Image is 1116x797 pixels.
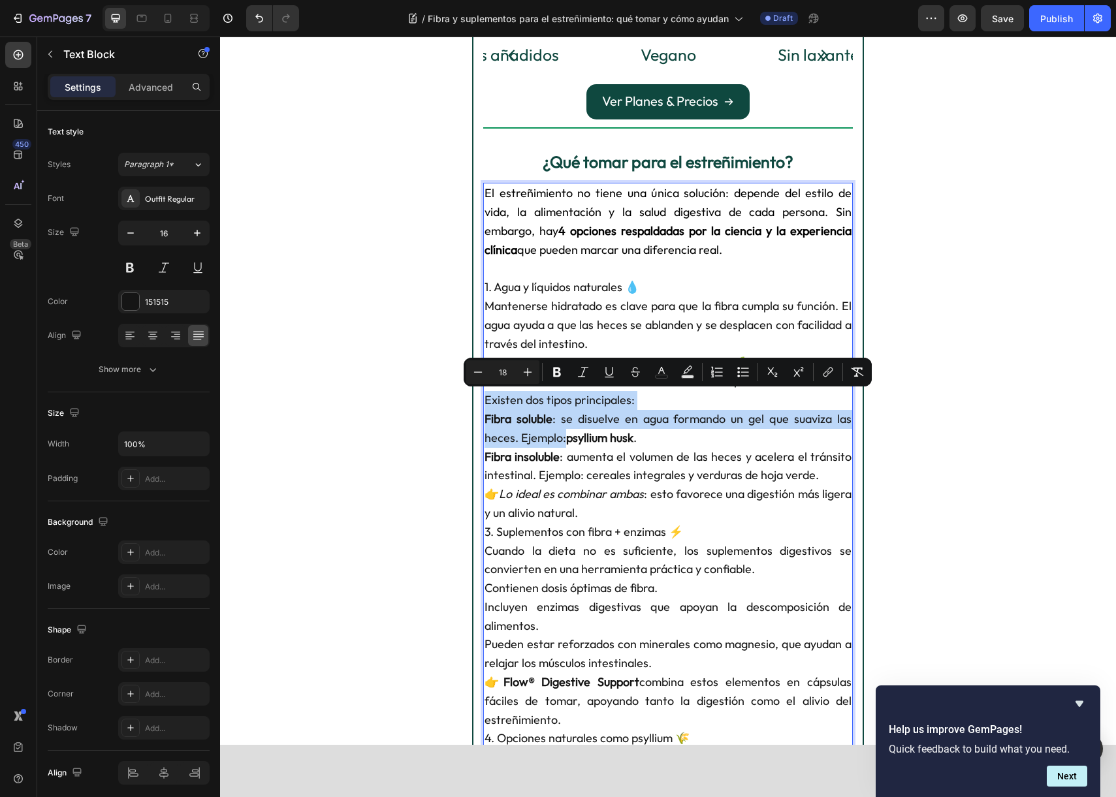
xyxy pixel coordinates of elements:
[992,13,1013,24] span: Save
[48,193,64,204] div: Font
[264,187,631,221] strong: 4 opciones respaldadas por la ciencia y la experiencia clínica
[118,153,210,176] button: Paragraph 1*
[48,764,85,782] div: Align
[981,5,1024,31] button: Save
[889,722,1087,738] h2: Help us improve GemPages!
[279,450,424,465] i: Lo ideal es combinar ambas
[99,363,159,376] div: Show more
[283,638,419,653] strong: Flow® Digestive Support
[264,375,332,390] strong: Fibra soluble
[264,319,525,334] span: 2. Fibra para estreñimiento (soluble e insoluble) 🌱
[264,262,631,315] span: Mantenerse hidratado es clave para que la fibra cumpla su función. El agua ayuda a que las heces ...
[12,139,31,149] div: 450
[145,547,206,559] div: Add...
[48,438,69,450] div: Width
[5,5,97,31] button: 7
[264,337,631,371] span: La fibra es uno de los remedios más efectivos para el estreñimiento. Existen dos tipos principales:
[264,413,340,428] strong: Fibra insoluble
[264,101,631,146] p: ⁠⁠⁠⁠⁠⁠⁠
[889,743,1087,755] p: Quick feedback to build what you need.
[48,296,68,307] div: Color
[264,563,631,597] span: Incluyen enzimas digestivas que apoyan la descomposición de alimentos.
[145,296,206,308] div: 151515
[48,688,74,700] div: Corner
[264,149,631,220] span: El estreñimiento no tiene una única solución: depende del estilo de vida, la alimentación y la sa...
[145,581,206,593] div: Add...
[119,432,209,456] input: Auto
[464,358,872,386] div: Editor contextual toolbar
[323,115,573,136] strong: ¿Qué tomar para el estreñimiento?
[1047,766,1087,787] button: Next question
[129,80,173,94] p: Advanced
[263,100,633,147] h2: Rich Text Editor. Editing area: main
[86,10,91,26] p: 7
[586,1,622,37] button: Carousel Next Arrow
[145,689,206,700] div: Add...
[359,7,538,31] h2: Vegano
[124,159,174,170] span: Paragraph 1*
[48,654,73,666] div: Border
[48,514,111,531] div: Background
[264,243,419,258] span: 1. Agua y líquidos naturales 💧
[274,1,310,37] button: Carousel Back Arrow
[264,507,631,540] span: Cuando la dieta no es suficiente, los suplementos digestivos se convierten en una herramienta prá...
[246,5,299,31] div: Undo/Redo
[264,450,631,484] span: 👉 : esto favorece una digestión más ligera y un alivio natural.
[65,80,101,94] p: Settings
[220,37,1116,797] iframe: Design area
[10,239,31,249] div: Beta
[264,488,463,503] span: 3. Suplementos con fibra + enzimas ⚡
[48,358,210,381] button: Show more
[48,159,71,170] div: Styles
[48,621,89,639] div: Shape
[1040,12,1073,25] div: Publish
[382,56,498,72] span: Ver Planes & Precios
[773,12,793,24] span: Draft
[264,544,438,559] span: Contienen dosis óptimas de fibra.
[63,46,174,62] p: Text Block
[549,7,728,31] h2: Sin laxantes agresivos
[48,327,84,345] div: Align
[264,694,470,709] span: 4. Opciones naturales como psyllium 🌾
[422,12,425,25] span: /
[48,126,84,138] div: Text style
[48,405,82,422] div: Size
[889,696,1087,787] div: Help us improve GemPages!
[1072,696,1087,711] button: Hide survey
[1029,5,1084,31] button: Publish
[849,719,880,750] button: <p>Button</p>
[366,48,530,83] a: Ver Planes & Precios
[346,394,413,409] strong: psyllium husk
[264,600,631,634] span: Pueden estar reforzados con minerales como magnesio, que ayudan a relajar los músculos intestinales.
[145,193,206,205] div: Outfit Regular
[48,722,78,734] div: Shadow
[264,638,631,691] span: 👉 combina estos elementos en cápsulas fáciles de tomar, apoyando tanto la digestión como el alivi...
[145,655,206,666] div: Add...
[48,224,82,242] div: Size
[145,723,206,734] div: Add...
[428,12,729,25] span: Fibra y suplementos para el estreñimiento: qué tomar y cómo ayudan
[48,546,68,558] div: Color
[48,580,71,592] div: Image
[264,375,631,409] span: : se disuelve en agua formando un gel que suaviza las heces. Ejemplo: .
[48,473,78,484] div: Padding
[264,413,631,446] span: : aumenta el volumen de las heces y acelera el tránsito intestinal. Ejemplo: cereales integrales ...
[145,473,206,485] div: Add...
